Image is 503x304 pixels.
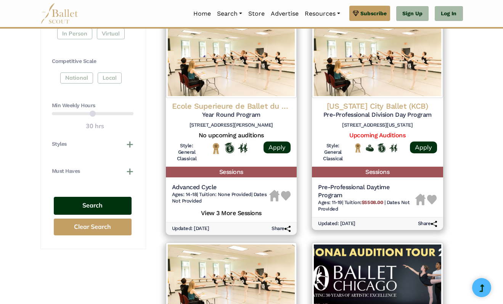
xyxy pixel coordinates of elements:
[435,6,463,21] a: Log In
[318,199,342,205] span: Ages: 11-19
[410,142,437,153] a: Apply
[52,140,133,148] button: Styles
[52,58,133,65] h4: Competitive Scale
[415,194,426,205] img: Housing Unavailable
[378,143,386,152] img: Offers Scholarship
[318,199,415,212] h6: | |
[360,9,387,18] span: Subscribe
[362,199,383,205] b: $5508.00
[366,145,374,152] img: Offers Financial Aid
[172,101,291,111] h4: Ecole Superieure de Ballet du Quebec
[172,191,270,204] h6: | |
[389,144,397,152] img: In Person
[172,122,291,129] h6: [STREET_ADDRESS][PERSON_NAME]
[245,6,268,22] a: Store
[54,219,132,236] button: Clear Search
[52,140,67,148] h4: Styles
[172,132,291,140] h5: No upcoming auditions
[312,167,443,178] h5: Sessions
[52,102,133,109] h4: Min Weekly Hours
[318,122,437,129] h6: [STREET_ADDRESS][US_STATE]
[225,143,234,153] img: Offers Scholarship
[172,183,270,191] h5: Advanced Cycle
[52,167,133,175] button: Must Haves
[238,143,247,153] img: In Person
[349,6,390,21] a: Subscribe
[354,143,362,153] img: National
[86,121,104,131] output: 30 hrs
[302,6,343,22] a: Resources
[199,191,251,197] span: Tuition: None Provided
[264,142,291,153] a: Apply
[318,220,355,227] h6: Updated: [DATE]
[172,111,291,119] h5: Year Round Program
[349,132,405,139] a: Upcoming Auditions
[214,6,245,22] a: Search
[396,6,429,21] a: Sign Up
[318,199,410,212] span: Dates Not Provided
[418,220,437,227] h6: Share
[172,191,267,204] span: Dates Not Provided
[52,167,80,175] h4: Must Haves
[344,199,384,205] span: Tuition:
[172,225,209,232] h6: Updated: [DATE]
[427,195,437,204] img: Heart
[318,111,437,119] h5: Pre-Professional Division Day Program
[54,197,132,215] button: Search
[172,207,291,217] h5: View 3 More Sessions
[318,183,415,199] h5: Pre-Professional Daytime Program
[166,167,297,178] h5: Sessions
[272,225,291,232] h6: Share
[190,6,214,22] a: Home
[281,191,291,201] img: Heart
[312,22,443,98] img: Logo
[353,9,359,18] img: gem.svg
[211,143,221,154] img: National
[269,190,280,201] img: Housing Unavailable
[166,22,297,98] img: Logo
[318,101,437,111] h4: [US_STATE] City Ballet (KCB)
[318,143,348,162] h6: Style: General Classical
[268,6,302,22] a: Advertise
[172,143,202,162] h6: Style: General Classical
[172,191,197,197] span: Ages: 14-18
